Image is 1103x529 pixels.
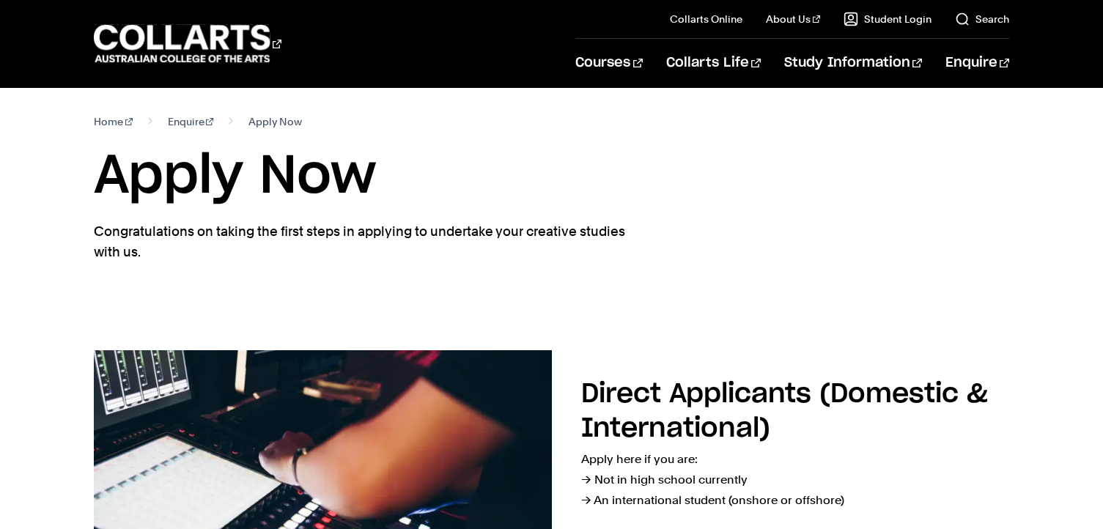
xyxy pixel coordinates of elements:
[94,221,629,262] p: Congratulations on taking the first steps in applying to undertake your creative studies with us.
[581,381,988,442] h2: Direct Applicants (Domestic & International)
[575,39,642,87] a: Courses
[581,449,1010,511] p: Apply here if you are: → Not in high school currently → An international student (onshore or offs...
[666,39,761,87] a: Collarts Life
[766,12,820,26] a: About Us
[94,23,281,64] div: Go to homepage
[844,12,932,26] a: Student Login
[168,111,214,132] a: Enquire
[784,39,922,87] a: Study Information
[945,39,1009,87] a: Enquire
[248,111,302,132] span: Apply Now
[670,12,742,26] a: Collarts Online
[94,111,133,132] a: Home
[955,12,1009,26] a: Search
[94,144,1009,210] h1: Apply Now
